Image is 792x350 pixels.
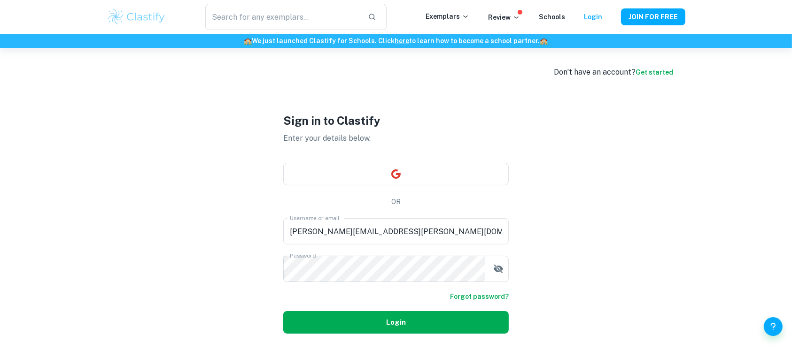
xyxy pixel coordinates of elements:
a: Login [584,13,602,21]
img: Clastify logo [107,8,166,26]
h6: We just launched Clastify for Schools. Click to learn how to become a school partner. [2,36,790,46]
button: Help and Feedback [764,317,783,336]
a: Schools [539,13,565,21]
h1: Sign in to Clastify [283,112,509,129]
a: Forgot password? [450,291,509,302]
button: JOIN FOR FREE [621,8,685,25]
p: Enter your details below. [283,133,509,144]
p: Review [488,12,520,23]
a: Get started [636,68,673,76]
div: Don’t have an account? [554,67,673,78]
span: 🏫 [540,37,548,45]
p: Exemplars [426,11,469,22]
label: Username or email [290,214,340,222]
label: Password [290,251,316,259]
input: Search for any exemplars... [205,4,360,30]
a: here [395,37,410,45]
p: OR [391,197,401,207]
button: Login [283,311,509,334]
span: 🏫 [244,37,252,45]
